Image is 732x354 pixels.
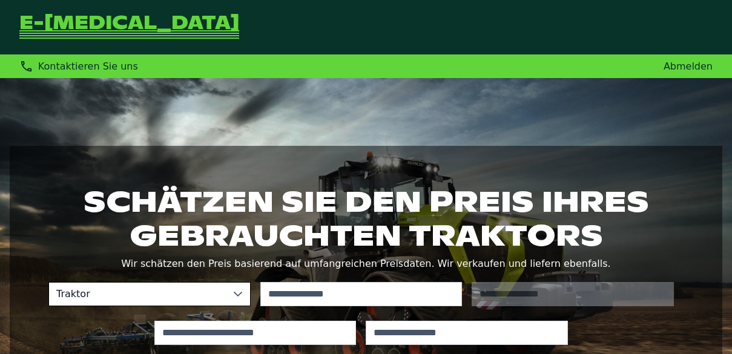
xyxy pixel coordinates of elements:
h1: Schätzen Sie den Preis Ihres gebrauchten Traktors [48,185,684,252]
span: Traktor [49,283,226,306]
span: Kontaktieren Sie uns [38,61,138,72]
a: Zurück zur Startseite [19,15,239,40]
p: Wir schätzen den Preis basierend auf umfangreichen Preisdaten. Wir verkaufen und liefern ebenfalls. [48,255,684,272]
div: Kontaktieren Sie uns [19,59,138,73]
a: Abmelden [664,61,713,72]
